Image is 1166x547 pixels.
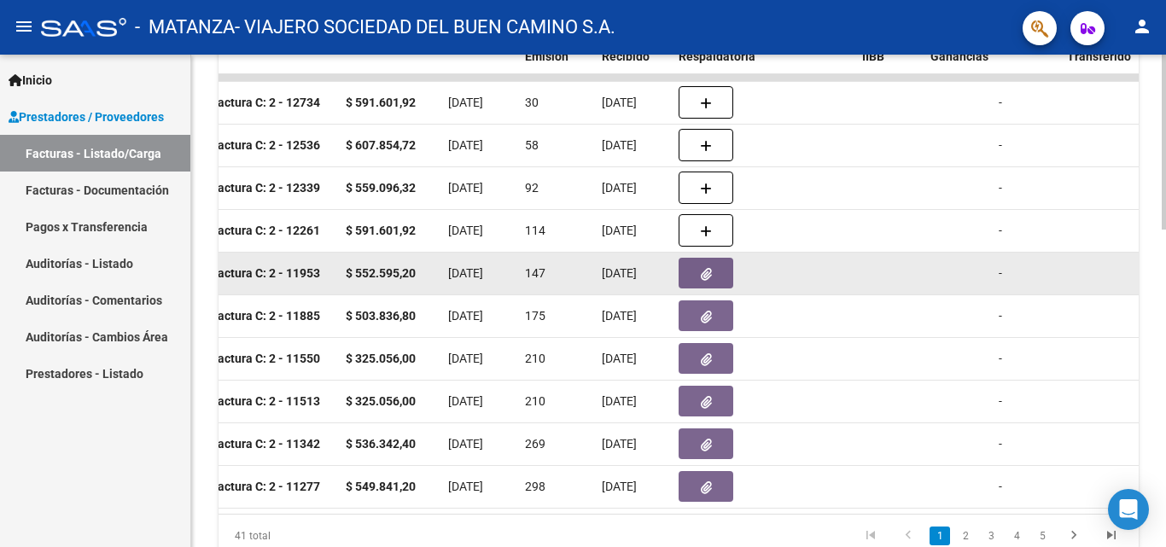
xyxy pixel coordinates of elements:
datatable-header-cell: Fecha Recibido [595,20,672,95]
a: go to last page [1095,527,1128,545]
a: 3 [981,527,1001,545]
datatable-header-cell: Fecha Cpbt [441,20,518,95]
span: 269 [525,437,545,451]
strong: $ 552.595,20 [346,266,416,280]
span: 210 [525,352,545,365]
strong: $ 591.601,92 [346,224,416,237]
strong: Factura C: 2 - 12734 [211,96,320,110]
strong: Factura C: 2 - 12536 [211,139,320,153]
a: 1 [930,527,950,545]
span: 298 [525,480,545,493]
span: Inicio [9,71,52,90]
span: - MATANZA [135,9,235,46]
span: 114 [525,224,545,237]
span: Doc Respaldatoria [679,31,755,64]
span: [DATE] [602,96,637,109]
span: [DATE] [448,181,483,195]
span: [DATE] [448,437,483,451]
span: [DATE] [448,96,483,109]
strong: $ 503.836,80 [346,309,416,323]
strong: $ 559.096,32 [346,181,416,195]
span: [DATE] [448,352,483,365]
strong: $ 549.841,20 [346,480,416,493]
a: go to previous page [892,527,924,545]
span: 175 [525,309,545,323]
strong: $ 325.056,00 [346,394,416,408]
datatable-header-cell: OP [992,20,1060,95]
a: go to next page [1058,527,1090,545]
span: Fecha Recibido [602,31,650,64]
span: [DATE] [448,138,483,152]
a: go to first page [854,527,887,545]
span: [DATE] [602,224,637,237]
span: 210 [525,394,545,408]
span: - [999,224,1002,237]
span: 30 [525,96,539,109]
span: Fecha Transferido [1067,31,1131,64]
datatable-header-cell: Retención Ganancias [924,20,992,95]
span: [DATE] [448,224,483,237]
strong: Factura C: 2 - 11953 [211,267,320,281]
span: - [999,437,1002,451]
strong: Factura C: 2 - 11513 [211,395,320,409]
strong: $ 325.056,00 [346,352,416,365]
span: - [999,266,1002,280]
span: [DATE] [448,266,483,280]
span: - [999,309,1002,323]
span: [DATE] [602,138,637,152]
span: [DATE] [602,266,637,280]
span: - [999,352,1002,365]
span: - [999,96,1002,109]
datatable-header-cell: CPBT [160,20,339,95]
strong: Factura C: 2 - 12339 [211,182,320,195]
span: [DATE] [448,394,483,408]
a: 2 [955,527,976,545]
strong: Factura C: 2 - 11550 [211,352,320,366]
span: [DATE] [602,309,637,323]
datatable-header-cell: Doc Respaldatoria [672,20,774,95]
span: 92 [525,181,539,195]
mat-icon: person [1132,16,1152,37]
span: [DATE] [602,437,637,451]
span: [DATE] [602,352,637,365]
span: [DATE] [602,181,637,195]
a: 5 [1032,527,1052,545]
mat-icon: menu [14,16,34,37]
span: Retencion IIBB [862,31,918,64]
a: 4 [1006,527,1027,545]
span: - [999,394,1002,408]
datatable-header-cell: Fecha Transferido [1060,20,1154,95]
strong: $ 536.342,40 [346,437,416,451]
strong: Factura C: 2 - 12261 [211,224,320,238]
span: - [999,480,1002,493]
span: - [999,181,1002,195]
strong: Factura C: 2 - 11342 [211,438,320,451]
datatable-header-cell: Monto [339,20,441,95]
span: [DATE] [602,394,637,408]
strong: $ 607.854,72 [346,138,416,152]
span: [DATE] [602,480,637,493]
span: [DATE] [448,309,483,323]
datatable-header-cell: Auditoria [774,20,855,95]
span: - VIAJERO SOCIEDAD DEL BUEN CAMINO S.A. [235,9,615,46]
span: Retención Ganancias [930,31,988,64]
strong: $ 591.601,92 [346,96,416,109]
span: [DATE] [448,480,483,493]
datatable-header-cell: Retencion IIBB [855,20,924,95]
span: 147 [525,266,545,280]
span: Prestadores / Proveedores [9,108,164,126]
span: - [999,138,1002,152]
div: Open Intercom Messenger [1108,489,1149,530]
datatable-header-cell: Días desde Emisión [518,20,595,95]
strong: Factura C: 2 - 11277 [211,480,320,494]
span: Días desde Emisión [525,31,585,64]
span: 58 [525,138,539,152]
strong: Factura C: 2 - 11885 [211,310,320,323]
